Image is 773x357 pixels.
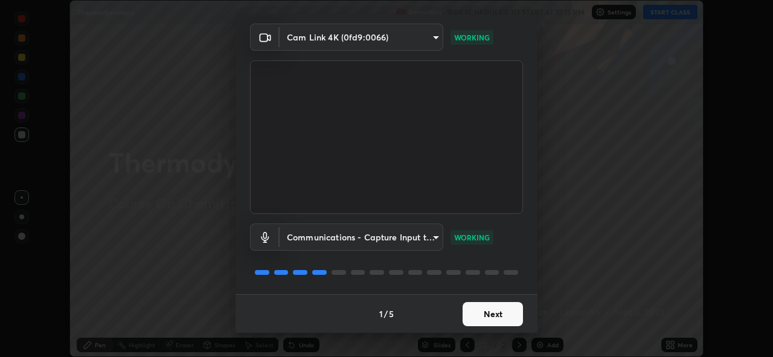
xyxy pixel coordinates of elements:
[463,302,523,326] button: Next
[454,232,490,243] p: WORKING
[280,224,443,251] div: Cam Link 4K (0fd9:0066)
[280,24,443,51] div: Cam Link 4K (0fd9:0066)
[389,307,394,320] h4: 5
[384,307,388,320] h4: /
[379,307,383,320] h4: 1
[454,32,490,43] p: WORKING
